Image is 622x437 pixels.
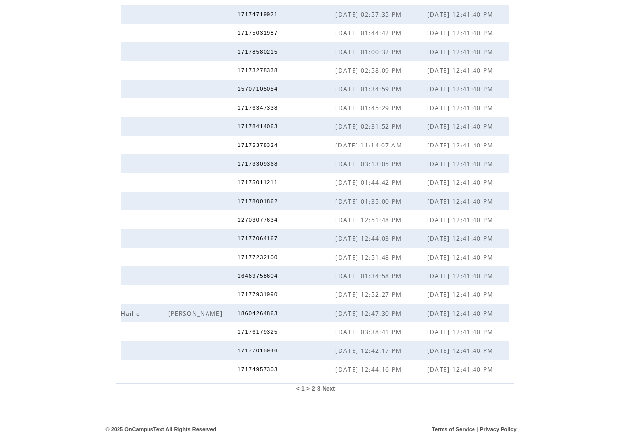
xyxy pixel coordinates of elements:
span: [DATE] 02:31:52 PM [335,122,404,131]
span: [DATE] 12:41:40 PM [427,10,496,19]
span: 17173309368 [237,160,279,167]
span: [DATE] 12:47:30 PM [335,309,404,318]
span: 17177931990 [237,291,279,298]
a: 3 [317,385,321,392]
span: [DATE] 03:13:05 PM [335,160,404,168]
span: [DATE] 12:41:40 PM [427,104,496,112]
a: 2 [312,385,315,392]
span: 17176347338 [237,104,279,111]
span: 17178580215 [237,48,279,55]
span: 17174957303 [237,366,279,373]
span: [DATE] 12:41:40 PM [427,365,496,374]
span: 17175031987 [237,29,279,36]
span: [PERSON_NAME] [168,309,225,318]
span: 12703077634 [237,216,279,223]
span: [DATE] 12:51:48 PM [335,216,404,224]
span: [DATE] 02:57:35 PM [335,10,404,19]
span: [DATE] 03:38:41 PM [335,328,404,336]
span: [DATE] 12:41:40 PM [427,122,496,131]
span: [DATE] 12:41:40 PM [427,29,496,37]
span: 17174719921 [237,11,279,18]
span: 17178001862 [237,198,279,204]
span: [DATE] 12:41:40 PM [427,141,496,149]
span: [DATE] 01:34:59 PM [335,85,404,93]
span: [DATE] 01:44:42 PM [335,178,404,187]
span: [DATE] 12:44:03 PM [335,234,404,243]
span: [DATE] 01:00:32 PM [335,48,404,56]
a: Terms of Service [432,426,475,432]
span: [DATE] 12:41:40 PM [427,291,496,299]
span: [DATE] 12:41:40 PM [427,48,496,56]
span: [DATE] 12:41:40 PM [427,234,496,243]
span: Hailie [121,309,143,318]
span: [DATE] 12:41:40 PM [427,328,496,336]
span: [DATE] 12:41:40 PM [427,85,496,93]
span: [DATE] 12:51:48 PM [335,253,404,262]
a: Next [322,385,335,392]
a: Privacy Policy [480,426,517,432]
span: [DATE] 11:14:07 AM [335,141,405,149]
span: [DATE] 02:58:09 PM [335,66,404,75]
span: [DATE] 12:41:40 PM [427,272,496,280]
span: [DATE] 12:44:16 PM [335,365,404,374]
span: [DATE] 12:41:40 PM [427,253,496,262]
span: [DATE] 12:41:40 PM [427,216,496,224]
span: [DATE] 12:41:40 PM [427,309,496,318]
span: [DATE] 01:35:00 PM [335,197,404,205]
span: © 2025 OnCampusText All Rights Reserved [106,426,217,432]
span: 17175378324 [237,142,279,148]
span: 17173278338 [237,67,279,74]
span: | [476,426,478,432]
span: [DATE] 12:41:40 PM [427,197,496,205]
span: [DATE] 01:45:29 PM [335,104,404,112]
span: [DATE] 12:41:40 PM [427,178,496,187]
span: [DATE] 01:44:42 PM [335,29,404,37]
span: 16469758604 [237,272,279,279]
span: 17177064167 [237,235,279,242]
span: [DATE] 12:41:40 PM [427,66,496,75]
span: 17176179325 [237,328,279,335]
span: 17175011211 [237,179,279,186]
span: [DATE] 12:41:40 PM [427,160,496,168]
span: 18604264863 [237,310,279,317]
span: < 1 > [296,385,310,392]
span: 17177232100 [237,254,279,261]
span: 17178414063 [237,123,279,130]
span: [DATE] 12:41:40 PM [427,347,496,355]
span: 15707105054 [237,86,279,92]
span: 17177015946 [237,347,279,354]
span: [DATE] 12:42:17 PM [335,347,404,355]
span: [DATE] 01:34:58 PM [335,272,404,280]
span: [DATE] 12:52:27 PM [335,291,404,299]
